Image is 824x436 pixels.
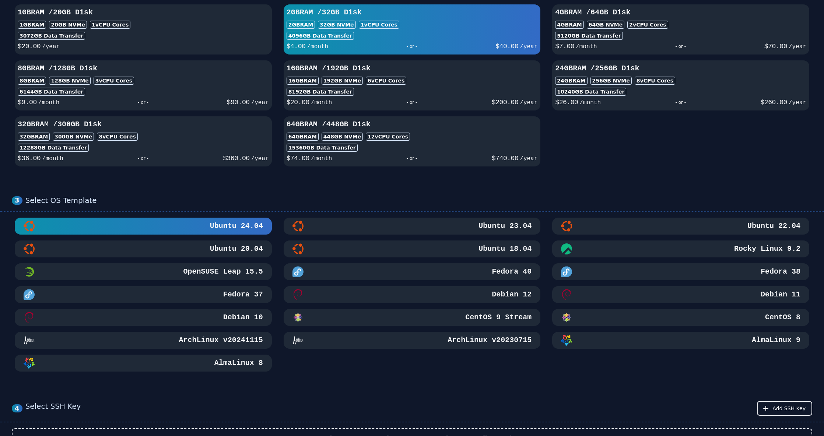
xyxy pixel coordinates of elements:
button: Ubuntu 20.04Ubuntu 20.04 [15,240,272,257]
div: - or - [601,97,760,108]
h3: 16GB RAM / 192 GB Disk [287,63,538,74]
button: Add SSH Key [757,401,812,416]
button: Fedora 38Fedora 38 [552,263,809,280]
div: 8 vCPU Cores [97,133,137,141]
div: 2 vCPU Cores [627,21,668,29]
img: AlmaLinux 9 [561,335,572,346]
span: /month [311,155,332,162]
h3: Fedora 37 [222,289,263,300]
div: 8 vCPU Cores [635,77,675,85]
div: - or - [59,97,227,108]
div: Select SSH Key [25,401,81,416]
img: ArchLinux v20241115 [24,335,35,346]
button: 24GBRAM /256GB Disk24GBRAM256GB NVMe8vCPU Cores10240GB Data Transfer$26.00/month- or -$260.00/year [552,60,809,110]
img: Ubuntu 18.04 [292,243,304,254]
span: /year [520,155,537,162]
span: /month [576,43,597,50]
div: 256 GB NVMe [590,77,632,85]
h3: 4GB RAM / 64 GB Disk [555,7,806,18]
h3: CentOS 8 [764,312,800,323]
h3: Ubuntu 20.04 [208,244,263,254]
button: ArchLinux v20230715ArchLinux v20230715 [284,332,541,349]
span: $ 74.00 [287,155,309,162]
div: 128 GB NVMe [49,77,90,85]
img: AlmaLinux 8 [24,358,35,369]
img: Rocky Linux 9.2 [561,243,572,254]
div: 12 vCPU Cores [366,133,410,141]
img: Debian 11 [561,289,572,300]
img: Fedora 37 [24,289,35,300]
h3: 32GB RAM / 300 GB Disk [18,119,269,130]
h3: Ubuntu 23.04 [477,221,532,231]
h3: Rocky Linux 9.2 [733,244,800,254]
img: OpenSUSE Leap 15.5 Minimal [24,266,35,277]
span: /month [579,99,601,106]
div: 20 GB NVMe [49,21,87,29]
div: 64 GB NVMe [587,21,625,29]
div: 6144 GB Data Transfer [18,88,85,96]
h3: Fedora 40 [490,267,532,277]
div: 6 vCPU Cores [366,77,406,85]
span: $ 360.00 [223,155,249,162]
span: $ 4.00 [287,43,306,50]
h3: Debian 12 [490,289,532,300]
span: /month [307,43,328,50]
div: 16GB RAM [287,77,319,85]
h3: ArchLinux v20230715 [446,335,532,345]
div: 64GB RAM [287,133,319,141]
button: ArchLinux v20241115ArchLinux v20241115 [15,332,272,349]
h3: OpenSUSE Leap 15.5 [182,267,263,277]
span: $ 260.00 [761,99,787,106]
button: Debian 11Debian 11 [552,286,809,303]
span: $ 7.00 [555,43,574,50]
span: $ 20.00 [18,43,41,50]
div: 1 vCPU Cores [90,21,130,29]
div: 1GB RAM [18,21,46,29]
div: 12288 GB Data Transfer [18,144,89,152]
h3: 24GB RAM / 256 GB Disk [555,63,806,74]
button: OpenSUSE Leap 15.5 MinimalOpenSUSE Leap 15.5 [15,263,272,280]
div: 5120 GB Data Transfer [555,32,623,40]
button: 64GBRAM /448GB Disk64GBRAM448GB NVMe12vCPU Cores15360GB Data Transfer$74.00/month- or -$740.00/year [284,116,541,166]
div: 1 vCPU Cores [359,21,399,29]
button: CentOS 9 StreamCentOS 9 Stream [284,309,541,326]
img: Fedora 38 [561,266,572,277]
div: - or - [63,153,223,163]
span: /year [251,155,269,162]
span: $ 90.00 [227,99,250,106]
div: 3 [12,196,22,205]
img: Ubuntu 22.04 [561,221,572,232]
button: 16GBRAM /192GB Disk16GBRAM192GB NVMe6vCPU Cores8192GB Data Transfer$20.00/month- or -$200.00/year [284,60,541,110]
h3: Debian 11 [759,289,800,300]
h3: AlmaLinux 8 [213,358,263,368]
button: 2GBRAM /32GB Disk2GBRAM32GB NVMe1vCPU Cores4096GB Data Transfer$4.00/month- or -$40.00/year [284,4,541,54]
img: Debian 12 [292,289,304,300]
div: 300 GB NVMe [53,133,94,141]
div: Select OS Template [25,196,812,205]
img: Fedora 40 [292,266,304,277]
button: 32GBRAM /300GB Disk32GBRAM300GB NVMe8vCPU Cores12288GB Data Transfer$36.00/month- or -$360.00/year [15,116,272,166]
img: Ubuntu 20.04 [24,243,35,254]
button: Fedora 40Fedora 40 [284,263,541,280]
div: 448 GB NVMe [322,133,363,141]
div: 3072 GB Data Transfer [18,32,85,40]
span: $ 40.00 [495,43,518,50]
button: Ubuntu 23.04Ubuntu 23.04 [284,218,541,235]
div: - or - [597,41,764,52]
div: 2GB RAM [287,21,315,29]
div: 8192 GB Data Transfer [287,88,354,96]
img: Debian 10 [24,312,35,323]
img: Ubuntu 24.04 [24,221,35,232]
h3: Fedora 38 [759,267,800,277]
span: Add SSH Key [772,405,806,412]
div: 10240 GB Data Transfer [555,88,626,96]
div: 32 GB NVMe [318,21,356,29]
button: Fedora 37Fedora 37 [15,286,272,303]
button: Ubuntu 18.04Ubuntu 18.04 [284,240,541,257]
span: $ 200.00 [492,99,518,106]
button: AlmaLinux 8AlmaLinux 8 [15,355,272,372]
button: AlmaLinux 9AlmaLinux 9 [552,332,809,349]
span: $ 9.00 [18,99,37,106]
button: CentOS 8CentOS 8 [552,309,809,326]
button: 1GBRAM /20GB Disk1GBRAM20GB NVMe1vCPU Cores3072GB Data Transfer$20.00/year [15,4,272,54]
